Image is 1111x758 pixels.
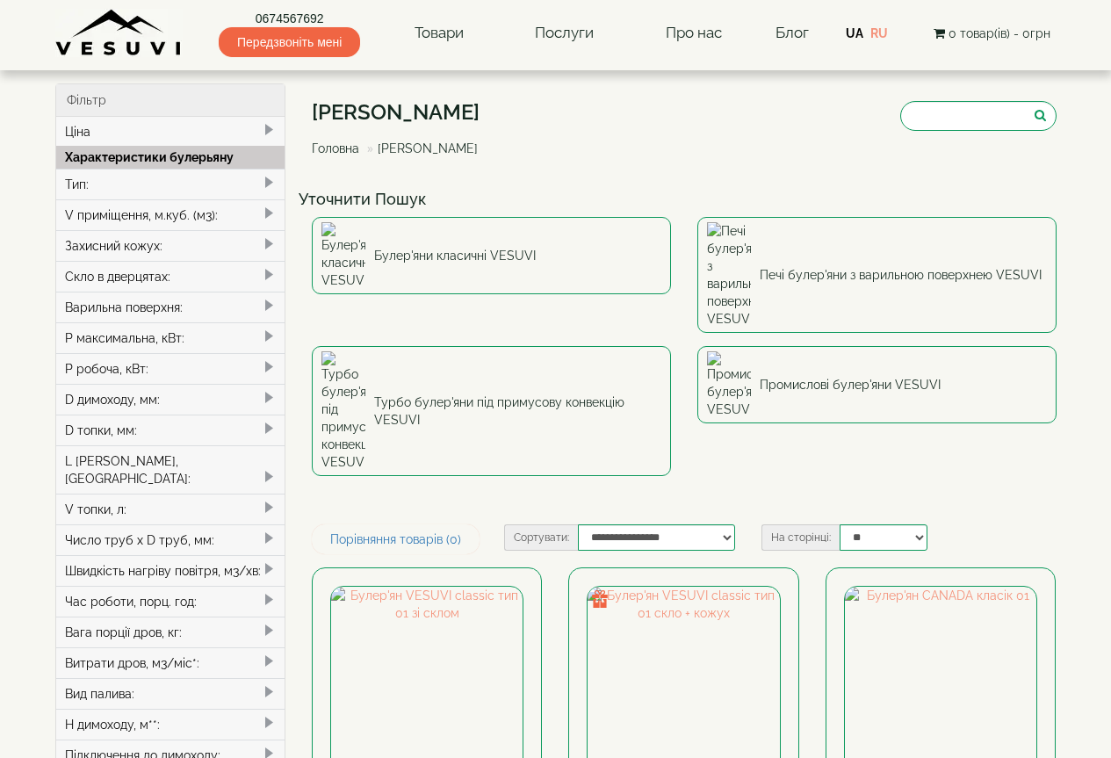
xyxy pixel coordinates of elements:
div: D топки, мм: [56,415,285,445]
a: Блог [776,24,809,41]
div: Час роботи, порц. год: [56,586,285,617]
li: [PERSON_NAME] [363,140,478,157]
div: Число труб x D труб, мм: [56,524,285,555]
span: Передзвоніть мені [219,27,360,57]
div: P робоча, кВт: [56,353,285,384]
div: Тип: [56,169,285,199]
div: Вид палива: [56,678,285,709]
div: P максимальна, кВт: [56,322,285,353]
div: Характеристики булерьяну [56,146,285,169]
a: Головна [312,141,359,155]
div: Фільтр [56,84,285,117]
h4: Уточнити Пошук [299,191,1070,208]
span: 0 товар(ів) - 0грн [949,26,1050,40]
a: RU [870,26,888,40]
div: L [PERSON_NAME], [GEOGRAPHIC_DATA]: [56,445,285,494]
div: V топки, л: [56,494,285,524]
div: Скло в дверцятах: [56,261,285,292]
a: Про нас [648,13,739,54]
a: UA [846,26,863,40]
div: Швидкість нагріву повітря, м3/хв: [56,555,285,586]
a: Булер'яни класичні VESUVI Булер'яни класичні VESUVI [312,217,671,294]
label: На сторінці: [761,524,840,551]
img: Булер'яни класичні VESUVI [321,222,365,289]
h1: [PERSON_NAME] [312,101,491,124]
a: 0674567692 [219,10,360,27]
a: Порівняння товарів (0) [312,524,480,554]
div: D димоходу, мм: [56,384,285,415]
img: gift [591,590,609,608]
button: 0 товар(ів) - 0грн [928,24,1056,43]
a: Товари [397,13,481,54]
img: Печі булер'яни з варильною поверхнею VESUVI [707,222,751,328]
div: Ціна [56,117,285,147]
a: Печі булер'яни з варильною поверхнею VESUVI Печі булер'яни з варильною поверхнею VESUVI [697,217,1057,333]
label: Сортувати: [504,524,578,551]
div: H димоходу, м**: [56,709,285,740]
a: Послуги [517,13,611,54]
div: Варильна поверхня: [56,292,285,322]
div: V приміщення, м.куб. (м3): [56,199,285,230]
img: Турбо булер'яни під примусову конвекцію VESUVI [321,351,365,471]
div: Витрати дров, м3/міс*: [56,647,285,678]
img: Завод VESUVI [55,9,183,57]
div: Вага порції дров, кг: [56,617,285,647]
a: Промислові булер'яни VESUVI Промислові булер'яни VESUVI [697,346,1057,423]
a: Турбо булер'яни під примусову конвекцію VESUVI Турбо булер'яни під примусову конвекцію VESUVI [312,346,671,476]
div: Захисний кожух: [56,230,285,261]
img: Промислові булер'яни VESUVI [707,351,751,418]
